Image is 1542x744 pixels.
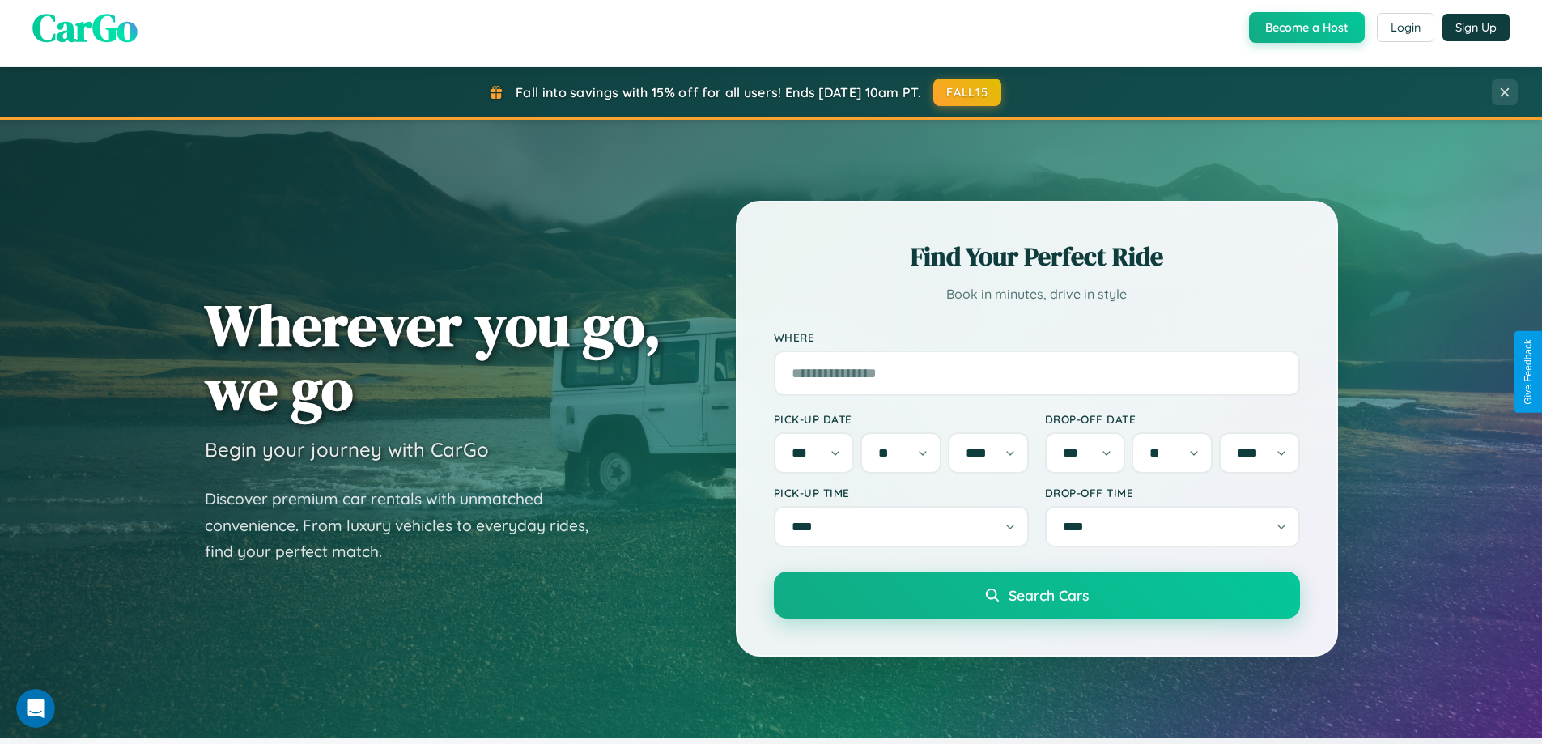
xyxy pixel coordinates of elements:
label: Pick-up Date [774,412,1029,426]
button: Become a Host [1249,12,1365,43]
iframe: Intercom live chat [16,689,55,728]
button: FALL15 [933,79,1001,106]
p: Discover premium car rentals with unmatched convenience. From luxury vehicles to everyday rides, ... [205,486,610,565]
label: Where [774,330,1300,344]
span: Fall into savings with 15% off for all users! Ends [DATE] 10am PT. [516,84,921,100]
span: CarGo [32,1,138,54]
button: Login [1377,13,1434,42]
div: Give Feedback [1523,339,1534,405]
label: Drop-off Date [1045,412,1300,426]
button: Search Cars [774,572,1300,619]
p: Book in minutes, drive in style [774,283,1300,306]
h1: Wherever you go, we go [205,293,661,421]
label: Drop-off Time [1045,486,1300,500]
label: Pick-up Time [774,486,1029,500]
h2: Find Your Perfect Ride [774,239,1300,274]
h3: Begin your journey with CarGo [205,437,489,461]
button: Sign Up [1442,14,1510,41]
span: Search Cars [1009,586,1089,604]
